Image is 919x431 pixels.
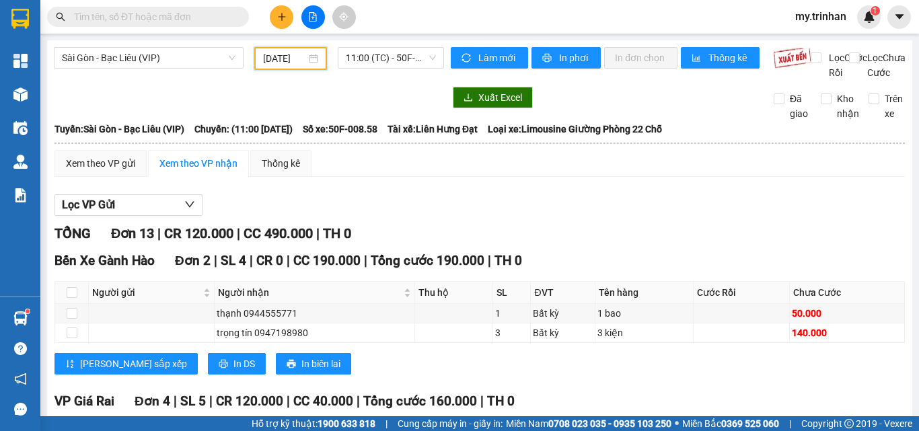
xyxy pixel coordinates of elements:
[219,359,228,370] span: printer
[26,309,30,313] sup: 1
[488,253,491,268] span: |
[217,325,412,340] div: trọng tín 0947198980
[92,285,200,300] span: Người gửi
[493,282,531,304] th: SL
[180,393,206,409] span: SL 5
[478,90,522,105] span: Xuất Excel
[164,225,233,241] span: CR 120.000
[316,225,320,241] span: |
[863,11,875,23] img: icon-new-feature
[721,418,779,429] strong: 0369 525 060
[357,393,360,409] span: |
[62,48,235,68] span: Sài Gòn - Bạc Liêu (VIP)
[14,403,27,416] span: message
[209,393,213,409] span: |
[256,253,283,268] span: CR 0
[323,225,351,241] span: TH 0
[244,225,313,241] span: CC 490.000
[531,282,595,304] th: ĐVT
[480,393,484,409] span: |
[784,8,857,25] span: my.trinhan
[13,121,28,135] img: warehouse-icon
[364,253,367,268] span: |
[233,356,255,371] span: In DS
[14,342,27,355] span: question-circle
[675,421,679,426] span: ⚪️
[287,253,290,268] span: |
[74,9,233,24] input: Tìm tên, số ĐT hoặc mã đơn
[54,124,184,134] b: Tuyến: Sài Gòn - Bạc Liêu (VIP)
[13,188,28,202] img: solution-icon
[56,12,65,22] span: search
[252,416,375,431] span: Hỗ trợ kỹ thuật:
[789,416,791,431] span: |
[346,48,436,68] span: 11:00 (TC) - 50F-008.58
[293,253,361,268] span: CC 190.000
[308,12,318,22] span: file-add
[494,253,522,268] span: TH 0
[111,225,154,241] span: Đơn 13
[14,373,27,385] span: notification
[13,54,28,68] img: dashboard-icon
[80,356,187,371] span: [PERSON_NAME] sắp xếp
[862,50,908,80] span: Lọc Chưa Cước
[879,91,908,121] span: Trên xe
[506,416,671,431] span: Miền Nam
[533,325,593,340] div: Bất kỳ
[157,225,161,241] span: |
[54,353,198,375] button: sort-ascending[PERSON_NAME] sắp xếp
[823,50,869,80] span: Lọc Cước Rồi
[832,91,865,121] span: Kho nhận
[363,393,477,409] span: Tổng cước 160.000
[54,225,91,241] span: TỔNG
[385,416,388,431] span: |
[893,11,906,23] span: caret-down
[262,156,300,171] div: Thống kê
[54,393,114,409] span: VP Giá Rai
[221,253,246,268] span: SL 4
[784,91,813,121] span: Đã giao
[773,47,811,69] img: 9k=
[595,282,694,304] th: Tên hàng
[301,5,325,29] button: file-add
[332,5,356,29] button: aim
[237,225,240,241] span: |
[597,306,691,321] div: 1 bao
[488,122,662,136] span: Loại xe: Limousine Giường Phòng 22 Chỗ
[214,253,217,268] span: |
[559,50,590,65] span: In phơi
[135,393,170,409] span: Đơn 4
[887,5,911,29] button: caret-down
[11,9,29,29] img: logo-vxr
[464,93,473,104] span: download
[371,253,484,268] span: Tổng cước 190.000
[415,282,494,304] th: Thu hộ
[487,393,515,409] span: TH 0
[398,416,503,431] span: Cung cấp máy in - giấy in:
[13,311,28,325] img: warehouse-icon
[263,51,306,66] input: 13/10/2025
[694,282,791,304] th: Cước Rồi
[66,156,135,171] div: Xem theo VP gửi
[604,47,677,69] button: In đơn chọn
[388,122,478,136] span: Tài xế: Liên Hưng Đạt
[873,6,877,15] span: 1
[792,325,902,340] div: 140.000
[217,306,412,321] div: thạnh 0944555771
[62,196,115,213] span: Lọc VP Gửi
[533,306,593,321] div: Bất kỳ
[708,50,749,65] span: Thống kê
[276,353,351,375] button: printerIn biên lai
[293,393,353,409] span: CC 40.000
[194,122,293,136] span: Chuyến: (11:00 [DATE])
[277,12,287,22] span: plus
[792,306,902,321] div: 50.000
[597,325,691,340] div: 3 kiện
[495,325,528,340] div: 3
[287,359,296,370] span: printer
[548,418,671,429] strong: 0708 023 035 - 0935 103 250
[542,53,554,64] span: printer
[13,87,28,102] img: warehouse-icon
[287,393,290,409] span: |
[462,53,473,64] span: sync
